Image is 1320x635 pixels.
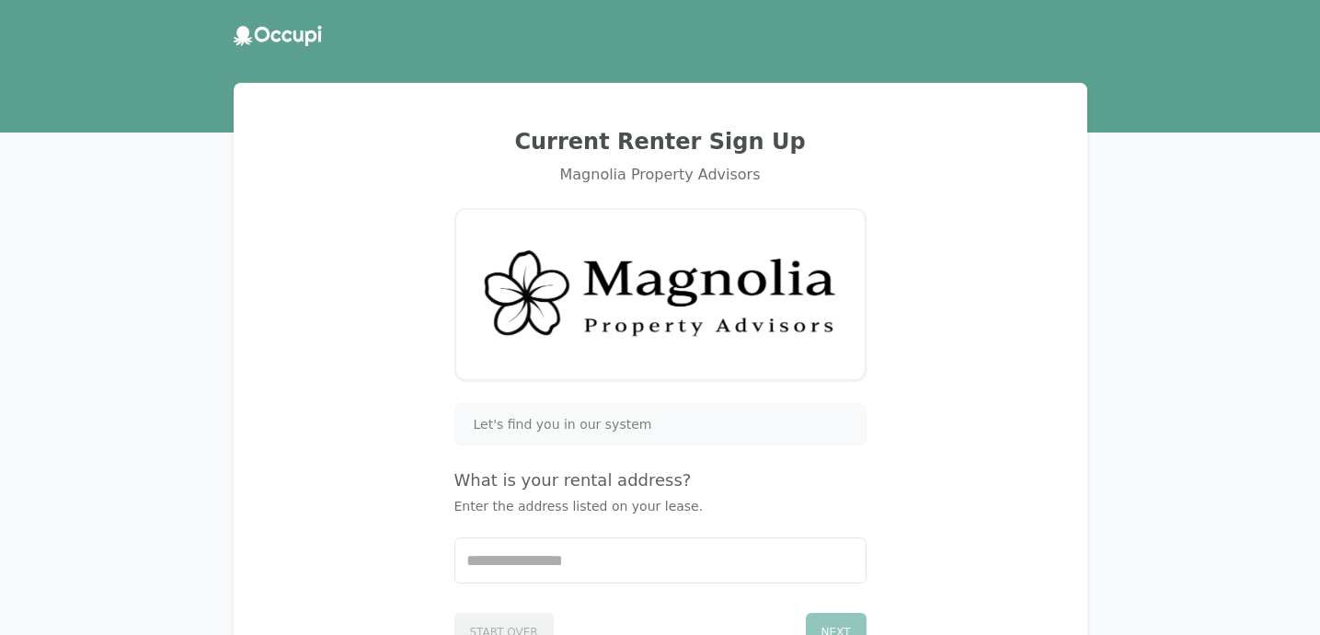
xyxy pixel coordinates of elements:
input: Start typing... [455,538,866,583]
img: Magnolia Property Advisors [478,232,843,356]
div: Magnolia Property Advisors [256,164,1065,186]
h4: What is your rental address? [454,468,867,493]
p: Enter the address listed on your lease. [454,497,867,515]
h2: Current Renter Sign Up [256,127,1065,156]
span: Let's find you in our system [474,415,652,433]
